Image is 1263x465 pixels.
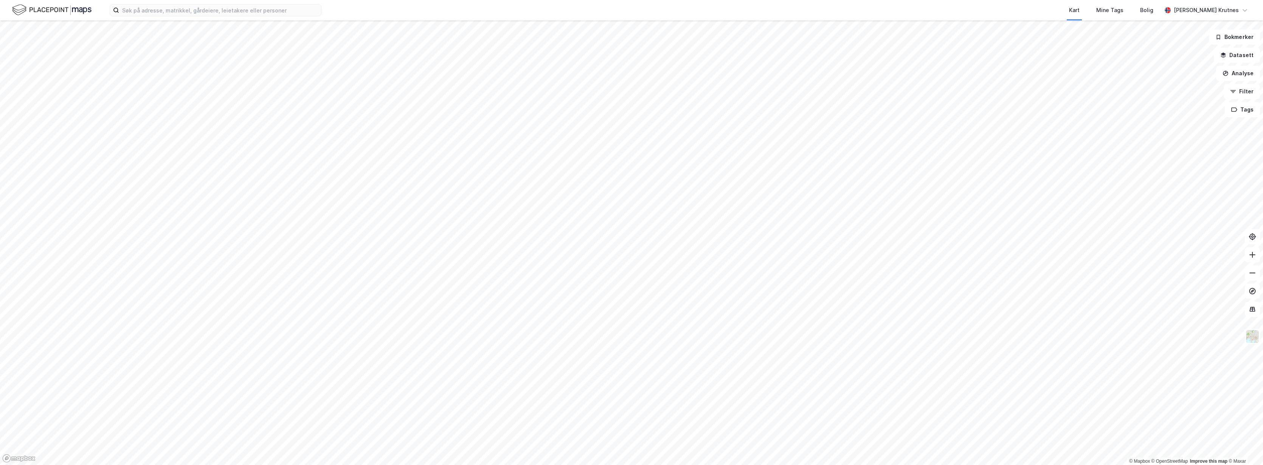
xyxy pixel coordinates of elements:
[1190,459,1227,464] a: Improve this map
[1209,29,1260,45] button: Bokmerker
[1069,6,1080,15] div: Kart
[12,3,92,17] img: logo.f888ab2527a4732fd821a326f86c7f29.svg
[1174,6,1239,15] div: [PERSON_NAME] Krutnes
[1225,429,1263,465] div: Kontrollprogram for chat
[1216,66,1260,81] button: Analyse
[119,5,321,16] input: Søk på adresse, matrikkel, gårdeiere, leietakere eller personer
[1129,459,1150,464] a: Mapbox
[1096,6,1123,15] div: Mine Tags
[1214,48,1260,63] button: Datasett
[1225,102,1260,117] button: Tags
[1151,459,1188,464] a: OpenStreetMap
[1245,329,1260,344] img: Z
[1140,6,1153,15] div: Bolig
[1225,429,1263,465] iframe: Chat Widget
[1224,84,1260,99] button: Filter
[2,454,36,463] a: Mapbox homepage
